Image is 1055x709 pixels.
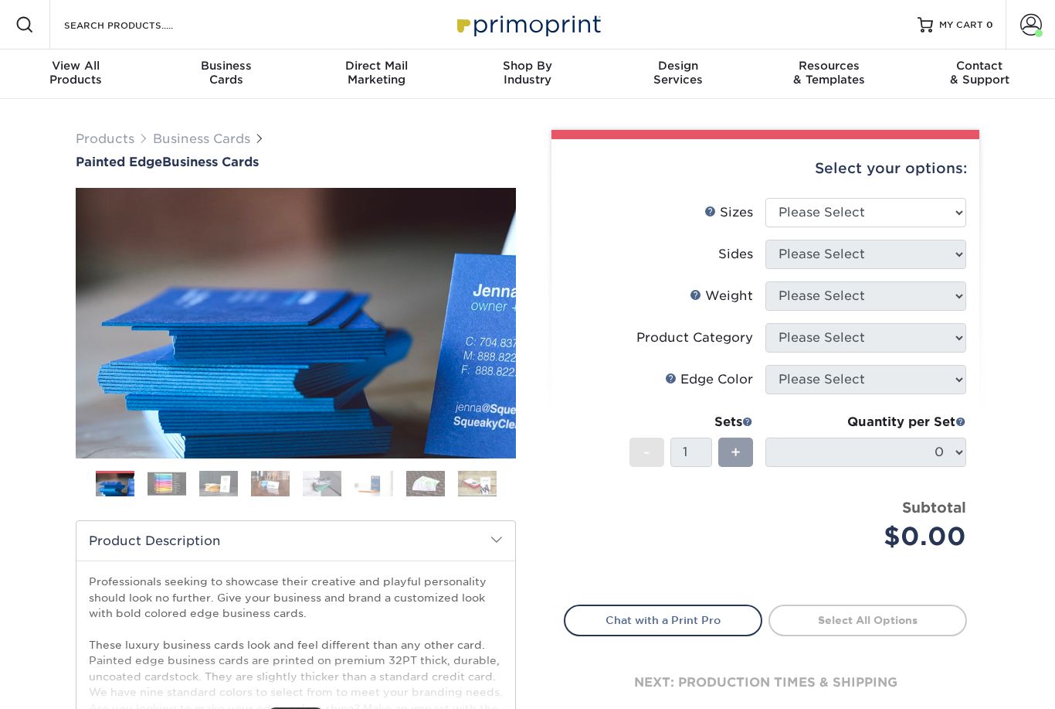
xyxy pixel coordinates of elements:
img: Business Cards 02 [148,472,186,496]
div: Quantity per Set [765,413,966,431]
span: Painted Edge [76,155,162,169]
span: 0 [986,19,993,30]
a: Products [76,131,134,146]
div: $0.00 [777,518,966,555]
div: Industry [452,59,602,87]
span: Direct Mail [301,59,452,73]
a: DesignServices [603,49,754,99]
div: Weight [690,287,753,305]
img: Business Cards 01 [96,465,134,504]
span: Shop By [452,59,602,73]
div: Select your options: [564,139,967,198]
div: Edge Color [665,370,753,389]
div: Sets [629,413,753,431]
img: Business Cards 05 [303,470,341,497]
a: Chat with a Print Pro [564,605,762,636]
span: Resources [754,59,904,73]
img: Primoprint [450,8,605,41]
a: Direct MailMarketing [301,49,452,99]
img: Business Cards 04 [251,470,290,497]
a: Business Cards [153,131,250,146]
a: Painted EdgeBusiness Cards [76,155,516,169]
div: Marketing [301,59,452,87]
h1: Business Cards [76,155,516,169]
span: - [643,441,650,464]
span: Business [151,59,301,73]
div: Sizes [704,203,753,222]
div: Product Category [636,329,753,347]
div: & Templates [754,59,904,87]
div: & Support [904,59,1055,87]
span: Contact [904,59,1055,73]
img: Business Cards 07 [406,470,445,497]
span: MY CART [939,19,983,32]
img: Business Cards 03 [199,470,238,497]
strong: Subtotal [902,499,966,516]
span: Design [603,59,754,73]
span: + [731,441,741,464]
h2: Product Description [76,521,515,561]
input: SEARCH PRODUCTS..... [63,15,213,34]
div: Services [603,59,754,87]
a: Contact& Support [904,49,1055,99]
a: BusinessCards [151,49,301,99]
a: Select All Options [768,605,967,636]
a: Resources& Templates [754,49,904,99]
img: Business Cards 06 [354,470,393,497]
a: Shop ByIndustry [452,49,602,99]
div: Cards [151,59,301,87]
div: Sides [718,245,753,264]
img: Painted Edge 01 [76,103,516,544]
img: Business Cards 08 [458,470,497,497]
